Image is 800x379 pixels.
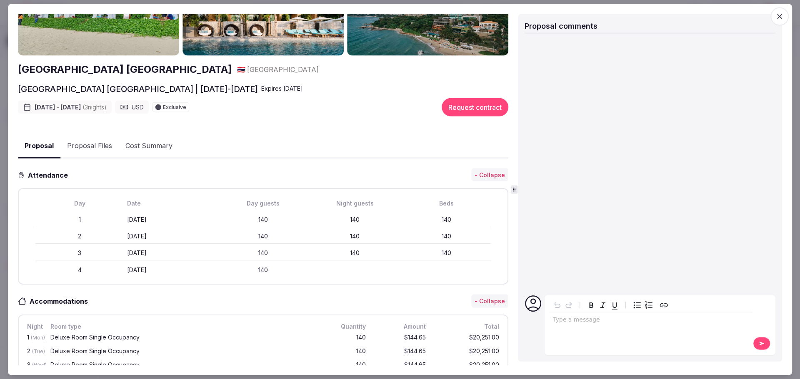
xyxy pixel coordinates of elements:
[115,100,149,114] div: USD
[219,265,307,274] div: 140
[597,300,609,311] button: Italic
[550,312,753,329] div: editable markdown
[25,322,42,331] div: Night
[18,62,232,77] a: [GEOGRAPHIC_DATA] [GEOGRAPHIC_DATA]
[261,84,303,93] div: Expire s [DATE]
[311,249,399,257] div: 140
[327,333,367,343] div: 140
[49,322,321,331] div: Room type
[219,249,307,257] div: 140
[402,199,491,207] div: Beds
[219,199,307,207] div: Day guests
[247,64,319,74] span: [GEOGRAPHIC_DATA]
[127,216,215,224] div: [DATE]
[402,216,491,224] div: 140
[402,232,491,240] div: 140
[35,232,124,240] div: 2
[35,216,124,224] div: 1
[402,249,491,257] div: 140
[35,249,124,257] div: 3
[18,83,258,94] h2: [GEOGRAPHIC_DATA] [GEOGRAPHIC_DATA] | [DATE]-[DATE]
[374,346,427,357] div: $144.65
[374,322,427,331] div: Amount
[327,346,367,357] div: 140
[327,322,367,331] div: Quantity
[127,249,215,257] div: [DATE]
[311,232,399,240] div: 140
[32,348,45,354] span: (Tue)
[434,346,501,357] div: $20,251.00
[127,199,215,207] div: Date
[374,333,427,343] div: $144.65
[658,300,670,311] button: Create link
[25,346,42,357] div: 2
[50,362,319,367] div: Deluxe Room Single Occupancy
[311,199,399,207] div: Night guests
[35,103,107,111] span: [DATE] - [DATE]
[50,334,319,340] div: Deluxe Room Single Occupancy
[31,334,45,341] span: (Mon)
[25,170,75,180] h3: Attendance
[631,300,655,311] div: toggle group
[237,65,245,73] span: 🇹🇭
[434,333,501,343] div: $20,251.00
[471,168,508,181] button: - Collapse
[442,98,508,116] button: Request contract
[127,232,215,240] div: [DATE]
[609,300,620,311] button: Underline
[119,134,179,158] button: Cost Summary
[237,64,245,74] button: 🇹🇭
[25,333,42,343] div: 1
[32,362,47,368] span: (Wed)
[163,104,186,109] span: Exclusive
[127,265,215,274] div: [DATE]
[311,216,399,224] div: 140
[631,300,643,311] button: Bulleted list
[585,300,597,311] button: Bold
[35,265,124,274] div: 4
[26,296,96,306] h3: Accommodations
[35,199,124,207] div: Day
[643,300,655,311] button: Numbered list
[471,295,508,308] button: - Collapse
[50,348,319,354] div: Deluxe Room Single Occupancy
[525,21,597,30] span: Proposal comments
[82,104,107,111] span: ( 3 night s )
[219,232,307,240] div: 140
[434,322,501,331] div: Total
[219,216,307,224] div: 140
[60,134,119,158] button: Proposal Files
[18,134,60,158] button: Proposal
